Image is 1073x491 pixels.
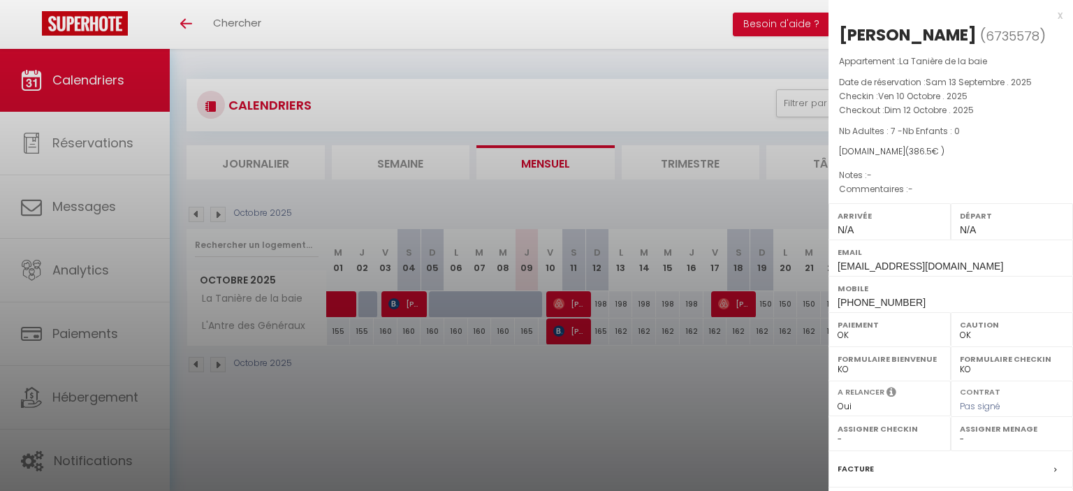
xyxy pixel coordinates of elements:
[838,462,874,476] label: Facture
[838,224,854,235] span: N/A
[960,400,1000,412] span: Pas signé
[960,224,976,235] span: N/A
[838,297,926,308] span: [PHONE_NUMBER]
[839,75,1063,89] p: Date de réservation :
[909,145,932,157] span: 386.5
[839,168,1063,182] p: Notes :
[838,318,942,332] label: Paiement
[838,352,942,366] label: Formulaire Bienvenue
[960,209,1064,223] label: Départ
[986,27,1039,45] span: 6735578
[839,54,1063,68] p: Appartement :
[886,386,896,402] i: Sélectionner OUI si vous souhaiter envoyer les séquences de messages post-checkout
[839,24,977,46] div: [PERSON_NAME]
[960,352,1064,366] label: Formulaire Checkin
[960,386,1000,395] label: Contrat
[838,422,942,436] label: Assigner Checkin
[838,261,1003,272] span: [EMAIL_ADDRESS][DOMAIN_NAME]
[899,55,987,67] span: La Tanière de la baie
[838,386,884,398] label: A relancer
[839,145,1063,159] div: [DOMAIN_NAME]
[905,145,944,157] span: ( € )
[926,76,1032,88] span: Sam 13 Septembre . 2025
[903,125,960,137] span: Nb Enfants : 0
[839,182,1063,196] p: Commentaires :
[960,422,1064,436] label: Assigner Menage
[867,169,872,181] span: -
[839,125,960,137] span: Nb Adultes : 7 -
[908,183,913,195] span: -
[838,245,1064,259] label: Email
[884,104,974,116] span: Dim 12 Octobre . 2025
[839,103,1063,117] p: Checkout :
[878,90,968,102] span: Ven 10 Octobre . 2025
[838,281,1064,295] label: Mobile
[980,26,1046,45] span: ( )
[839,89,1063,103] p: Checkin :
[829,7,1063,24] div: x
[960,318,1064,332] label: Caution
[838,209,942,223] label: Arrivée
